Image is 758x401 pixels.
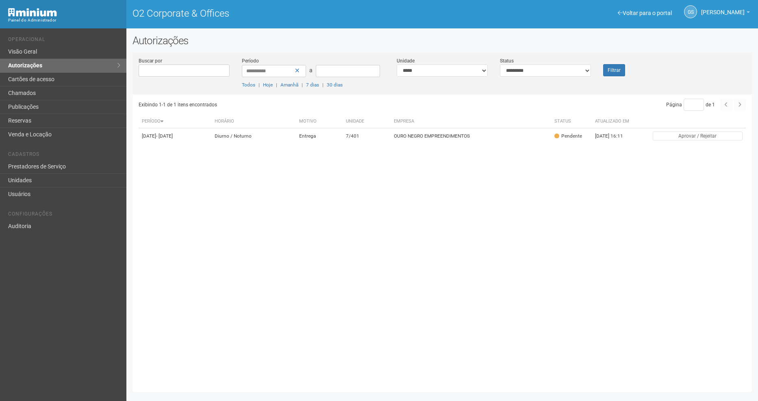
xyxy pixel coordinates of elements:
[139,99,440,111] div: Exibindo 1-1 de 1 itens encontrados
[592,115,636,128] th: Atualizado em
[500,57,514,65] label: Status
[8,8,57,17] img: Minium
[701,10,750,17] a: [PERSON_NAME]
[242,57,259,65] label: Período
[343,128,391,144] td: 7/401
[391,115,551,128] th: Empresa
[242,82,255,88] a: Todos
[592,128,636,144] td: [DATE] 16:11
[139,128,211,144] td: [DATE]
[8,37,120,45] li: Operacional
[211,115,296,128] th: Horário
[276,82,277,88] span: |
[211,128,296,144] td: Diurno / Noturno
[306,82,319,88] a: 7 dias
[139,57,162,65] label: Buscar por
[666,102,715,108] span: Página de 1
[343,115,391,128] th: Unidade
[322,82,324,88] span: |
[296,115,343,128] th: Motivo
[132,8,436,19] h1: O2 Corporate & Offices
[701,1,745,15] span: Gabriela Souza
[391,128,551,144] td: OURO NEGRO EMPREENDIMENTOS
[554,133,582,140] div: Pendente
[684,5,697,18] a: GS
[139,115,211,128] th: Período
[603,64,625,76] button: Filtrar
[296,128,343,144] td: Entrega
[8,151,120,160] li: Cadastros
[302,82,303,88] span: |
[8,211,120,220] li: Configurações
[397,57,415,65] label: Unidade
[280,82,298,88] a: Amanhã
[618,10,672,16] a: Voltar para o portal
[156,133,173,139] span: - [DATE]
[8,17,120,24] div: Painel do Administrador
[258,82,260,88] span: |
[653,132,743,140] button: Aprovar / Rejeitar
[551,115,592,128] th: Status
[132,34,752,47] h2: Autorizações
[327,82,343,88] a: 30 dias
[263,82,273,88] a: Hoje
[309,67,313,73] span: a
